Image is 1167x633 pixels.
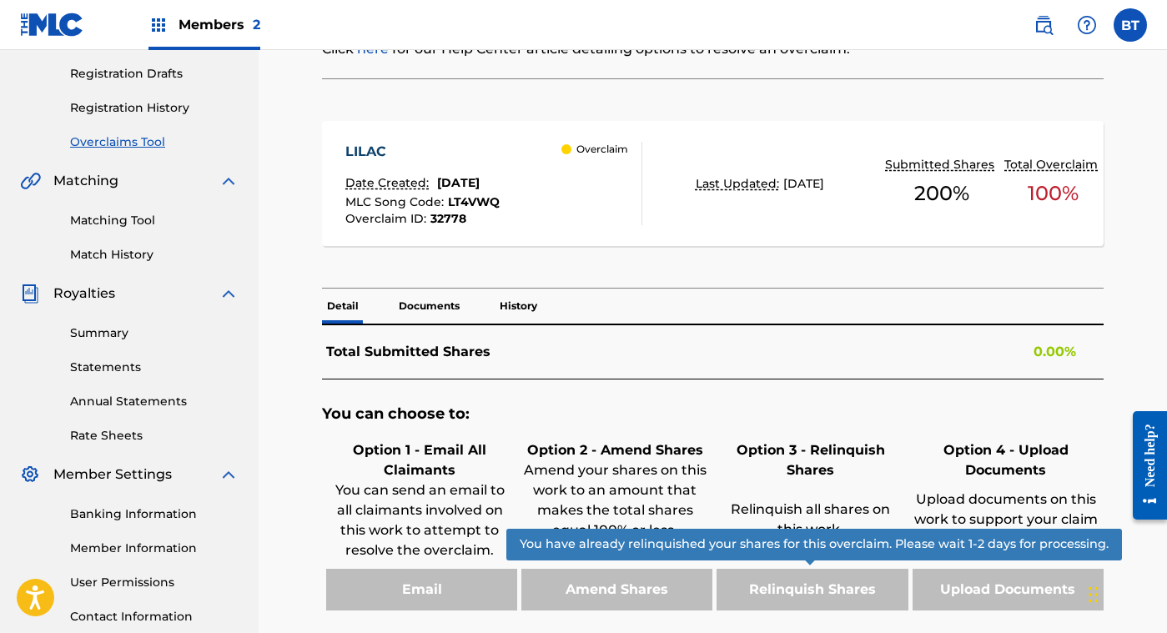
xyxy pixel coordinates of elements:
[521,460,708,540] p: Amend your shares on this work to an amount that makes the total shares equal 100% or less.
[70,608,239,625] a: Contact Information
[253,17,260,33] span: 2
[448,194,500,209] span: LT4VWQ
[70,574,239,591] a: User Permissions
[322,289,364,324] p: Detail
[70,133,239,151] a: Overclaims Tool
[326,342,490,362] p: Total Submitted Shares
[179,15,260,34] span: Members
[70,393,239,410] a: Annual Statements
[70,427,239,445] a: Rate Sheets
[1077,15,1097,35] img: help
[885,156,998,173] p: Submitted Shares
[521,440,708,460] h6: Option 2 - Amend Shares
[1120,399,1167,533] iframe: Resource Center
[437,175,480,190] span: [DATE]
[1027,8,1060,42] a: Public Search
[70,359,239,376] a: Statements
[322,404,1104,424] h5: You can choose to:
[326,480,513,560] p: You can send an email to all claimants involved on this work to attempt to resolve the overclaim.
[1084,553,1167,633] iframe: Chat Widget
[1070,8,1104,42] div: Help
[20,171,41,191] img: Matching
[913,440,1099,480] h6: Option 4 - Upload Documents
[1034,342,1076,362] p: 0.00%
[70,540,239,557] a: Member Information
[20,13,84,37] img: MLC Logo
[219,465,239,485] img: expand
[70,505,239,523] a: Banking Information
[717,500,903,540] p: Relinquish all shares on this work.
[148,15,169,35] img: Top Rightsholders
[345,142,500,162] div: LILAC
[219,284,239,304] img: expand
[70,65,239,83] a: Registration Drafts
[394,289,465,324] p: Documents
[576,142,628,157] p: Overclaim
[914,178,969,208] span: 200 %
[1004,156,1102,173] p: Total Overclaim
[70,246,239,264] a: Match History
[53,171,118,191] span: Matching
[345,174,433,192] p: Date Created:
[717,440,903,480] h6: Option 3 - Relinquish Shares
[1034,15,1054,35] img: search
[20,465,40,485] img: Member Settings
[345,211,430,226] span: Overclaim ID :
[70,99,239,117] a: Registration History
[53,465,172,485] span: Member Settings
[53,284,115,304] span: Royalties
[219,171,239,191] img: expand
[20,284,40,304] img: Royalties
[1114,8,1147,42] div: User Menu
[430,211,466,226] span: 32778
[1028,178,1079,208] span: 100 %
[345,194,448,209] span: MLC Song Code :
[495,289,542,324] p: History
[696,175,783,193] p: Last Updated:
[1089,570,1099,620] div: Drag
[70,212,239,229] a: Matching Tool
[70,324,239,342] a: Summary
[783,176,824,191] span: [DATE]
[913,490,1099,550] p: Upload documents on this work to support your claim on this work.
[326,440,513,480] h6: Option 1 - Email All Claimants
[322,121,1104,246] a: LILACDate Created:[DATE]MLC Song Code:LT4VWQOverclaim ID:32778 OverclaimLast Updated:[DATE]Submit...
